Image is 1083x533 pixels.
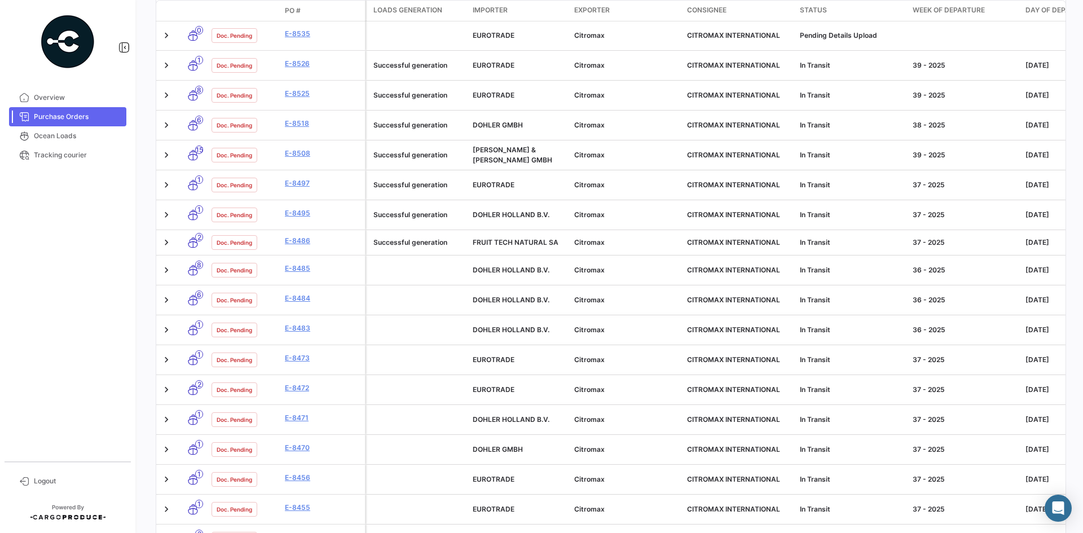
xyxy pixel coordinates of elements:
[161,384,172,395] a: Expand/Collapse Row
[373,150,464,160] div: Successful generation
[800,474,904,484] div: In Transit
[373,5,442,15] span: Loads generation
[285,383,360,393] a: E-8472
[1045,495,1072,522] div: Abrir Intercom Messenger
[195,56,203,64] span: 1
[285,118,360,129] a: E-8518
[683,1,795,21] datatable-header-cell: Consignee
[285,413,360,423] a: E-8471
[34,150,122,160] span: Tracking courier
[687,238,780,246] span: CITROMAX INTERNATIONAL
[574,210,605,219] span: Citromax
[574,475,605,483] span: Citromax
[195,470,203,478] span: 1
[574,180,605,189] span: Citromax
[217,238,252,247] span: Doc. Pending
[473,415,549,424] span: DOHLER HOLLAND B.V.
[217,91,252,100] span: Doc. Pending
[161,265,172,276] a: Expand/Collapse Row
[473,238,558,246] span: FRUIT TECH NATURAL SA
[195,175,203,184] span: 1
[800,325,904,335] div: In Transit
[574,5,610,15] span: Exporter
[9,107,126,126] a: Purchase Orders
[161,179,172,191] a: Expand/Collapse Row
[800,355,904,365] div: In Transit
[800,385,904,395] div: In Transit
[908,1,1021,21] datatable-header-cell: Week of departure
[473,385,514,394] span: EUROTRADE
[161,414,172,425] a: Expand/Collapse Row
[161,504,172,515] a: Expand/Collapse Row
[161,324,172,336] a: Expand/Collapse Row
[195,26,203,34] span: 0
[161,149,172,161] a: Expand/Collapse Row
[800,120,904,130] div: In Transit
[473,296,549,304] span: DOHLER HOLLAND B.V.
[913,5,985,15] span: Week of departure
[34,131,122,141] span: Ocean Loads
[217,61,252,70] span: Doc. Pending
[687,5,727,15] span: Consignee
[574,505,605,513] span: Citromax
[473,61,514,69] span: EUROTRADE
[574,121,605,129] span: Citromax
[574,415,605,424] span: Citromax
[687,31,780,39] span: CITROMAX INTERNATIONAL
[687,151,780,159] span: CITROMAX INTERNATIONAL
[373,237,464,248] div: Successful generation
[217,121,252,130] span: Doc. Pending
[913,325,1016,335] div: 36 - 2025
[800,180,904,190] div: In Transit
[195,116,203,124] span: 6
[687,355,780,364] span: CITROMAX INTERNATIONAL
[195,320,203,329] span: 1
[800,295,904,305] div: In Transit
[574,151,605,159] span: Citromax
[687,91,780,99] span: CITROMAX INTERNATIONAL
[913,237,1016,248] div: 37 - 2025
[285,89,360,99] a: E-8525
[473,475,514,483] span: EUROTRADE
[217,505,252,514] span: Doc. Pending
[217,296,252,305] span: Doc. Pending
[687,475,780,483] span: CITROMAX INTERNATIONAL
[473,91,514,99] span: EUROTRADE
[217,210,252,219] span: Doc. Pending
[285,236,360,246] a: E-8486
[195,410,203,419] span: 1
[39,14,96,70] img: powered-by.png
[161,354,172,365] a: Expand/Collapse Row
[280,1,365,20] datatable-header-cell: PO #
[574,266,605,274] span: Citromax
[373,60,464,71] div: Successful generation
[34,476,122,486] span: Logout
[217,31,252,40] span: Doc. Pending
[285,59,360,69] a: E-8526
[285,6,301,16] span: PO #
[473,355,514,364] span: EUROTRADE
[285,208,360,218] a: E-8495
[574,91,605,99] span: Citromax
[217,445,252,454] span: Doc. Pending
[195,380,203,389] span: 2
[687,296,780,304] span: CITROMAX INTERNATIONAL
[473,210,549,219] span: DOHLER HOLLAND B.V.
[161,90,172,101] a: Expand/Collapse Row
[195,350,203,359] span: 1
[195,440,203,448] span: 1
[373,120,464,130] div: Successful generation
[217,180,252,190] span: Doc. Pending
[913,355,1016,365] div: 37 - 2025
[687,266,780,274] span: CITROMAX INTERNATIONAL
[217,151,252,160] span: Doc. Pending
[913,150,1016,160] div: 39 - 2025
[913,90,1016,100] div: 39 - 2025
[687,445,780,453] span: CITROMAX INTERNATIONAL
[913,385,1016,395] div: 37 - 2025
[285,263,360,274] a: E-8485
[800,150,904,160] div: In Transit
[473,121,523,129] span: DOHLER GMBH
[9,146,126,165] a: Tracking courier
[179,6,207,15] datatable-header-cell: Transport mode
